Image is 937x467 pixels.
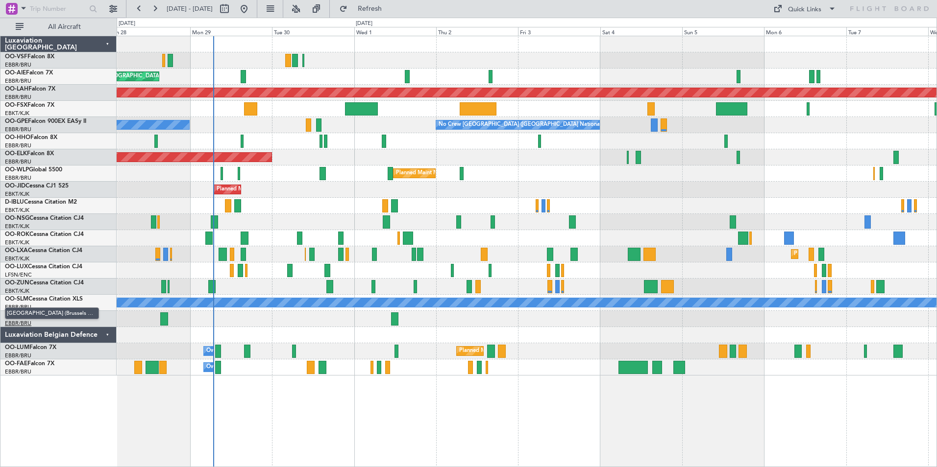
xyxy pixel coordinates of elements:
[436,27,518,36] div: Thu 2
[439,117,603,132] div: No Crew [GEOGRAPHIC_DATA] ([GEOGRAPHIC_DATA] National)
[5,151,54,157] a: OO-ELKFalcon 8X
[5,118,86,124] a: OO-GPEFalcon 900EX EASy II
[5,215,29,221] span: OO-NSG
[5,345,29,350] span: OO-LUM
[5,207,29,214] a: EBKT/KJK
[25,23,103,30] span: All Aircraft
[459,344,637,358] div: Planned Maint [GEOGRAPHIC_DATA] ([GEOGRAPHIC_DATA] National)
[5,199,77,205] a: D-IBLUCessna Citation M2
[5,93,31,101] a: EBBR/BRU
[119,20,135,28] div: [DATE]
[396,166,467,181] div: Planned Maint Milan (Linate)
[5,183,69,189] a: OO-JIDCessna CJ1 525
[5,232,29,237] span: OO-ROK
[5,280,29,286] span: OO-ZUN
[682,27,764,36] div: Sun 5
[5,151,27,157] span: OO-ELK
[518,27,600,36] div: Fri 3
[5,199,24,205] span: D-IBLU
[5,183,25,189] span: OO-JID
[5,215,84,221] a: OO-NSGCessna Citation CJ4
[5,54,54,60] a: OO-VSFFalcon 8X
[5,135,30,140] span: OO-HHO
[5,264,82,270] a: OO-LUXCessna Citation CJ4
[354,27,436,36] div: Wed 1
[5,86,55,92] a: OO-LAHFalcon 7X
[5,61,31,69] a: EBBR/BRU
[600,27,682,36] div: Sat 4
[5,320,31,327] a: EBBR/BRU[GEOGRAPHIC_DATA] (Brussels National)
[11,19,106,35] button: All Aircraft
[5,102,27,108] span: OO-FSX
[5,264,28,270] span: OO-LUX
[5,86,28,92] span: OO-LAH
[5,271,32,279] a: LFSN/ENC
[5,190,29,198] a: EBKT/KJK
[5,77,31,85] a: EBBR/BRU
[5,54,27,60] span: OO-VSF
[5,280,84,286] a: OO-ZUNCessna Citation CJ4
[5,167,29,173] span: OO-WLP
[5,223,29,230] a: EBKT/KJK
[5,142,31,149] a: EBBR/BRU
[167,4,213,13] span: [DATE] - [DATE]
[5,232,84,237] a: OO-ROKCessna Citation CJ4
[5,307,99,320] span: [GEOGRAPHIC_DATA] (Brussels National)
[217,182,331,197] div: Planned Maint Kortrijk-[GEOGRAPHIC_DATA]
[5,174,31,182] a: EBBR/BRU
[5,296,28,302] span: OO-SLM
[5,135,57,140] a: OO-HHOFalcon 8X
[768,1,841,17] button: Quick Links
[349,5,391,12] span: Refresh
[5,361,27,367] span: OO-FAE
[5,239,29,246] a: EBKT/KJK
[5,361,54,367] a: OO-FAEFalcon 7X
[356,20,372,28] div: [DATE]
[272,27,354,36] div: Tue 30
[206,344,273,358] div: Owner Melsbroek Air Base
[5,255,29,262] a: EBKT/KJK
[5,345,56,350] a: OO-LUMFalcon 7X
[5,368,31,375] a: EBBR/BRU
[108,27,190,36] div: Sun 28
[5,296,83,302] a: OO-SLMCessna Citation XLS
[5,304,31,311] a: EBBR/BRU
[335,1,394,17] button: Refresh
[5,352,31,359] a: EBBR/BRU
[5,248,82,254] a: OO-LXACessna Citation CJ4
[5,70,26,76] span: OO-AIE
[5,248,28,254] span: OO-LXA
[5,70,53,76] a: OO-AIEFalcon 7X
[5,118,28,124] span: OO-GPE
[5,102,54,108] a: OO-FSXFalcon 7X
[5,167,62,173] a: OO-WLPGlobal 5500
[190,27,272,36] div: Mon 29
[846,27,928,36] div: Tue 7
[794,247,908,261] div: Planned Maint Kortrijk-[GEOGRAPHIC_DATA]
[206,360,273,374] div: Owner Melsbroek Air Base
[764,27,846,36] div: Mon 6
[5,287,29,295] a: EBKT/KJK
[5,110,29,117] a: EBKT/KJK
[5,126,31,133] a: EBBR/BRU
[788,5,821,15] div: Quick Links
[30,1,86,16] input: Trip Number
[5,158,31,165] a: EBBR/BRU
